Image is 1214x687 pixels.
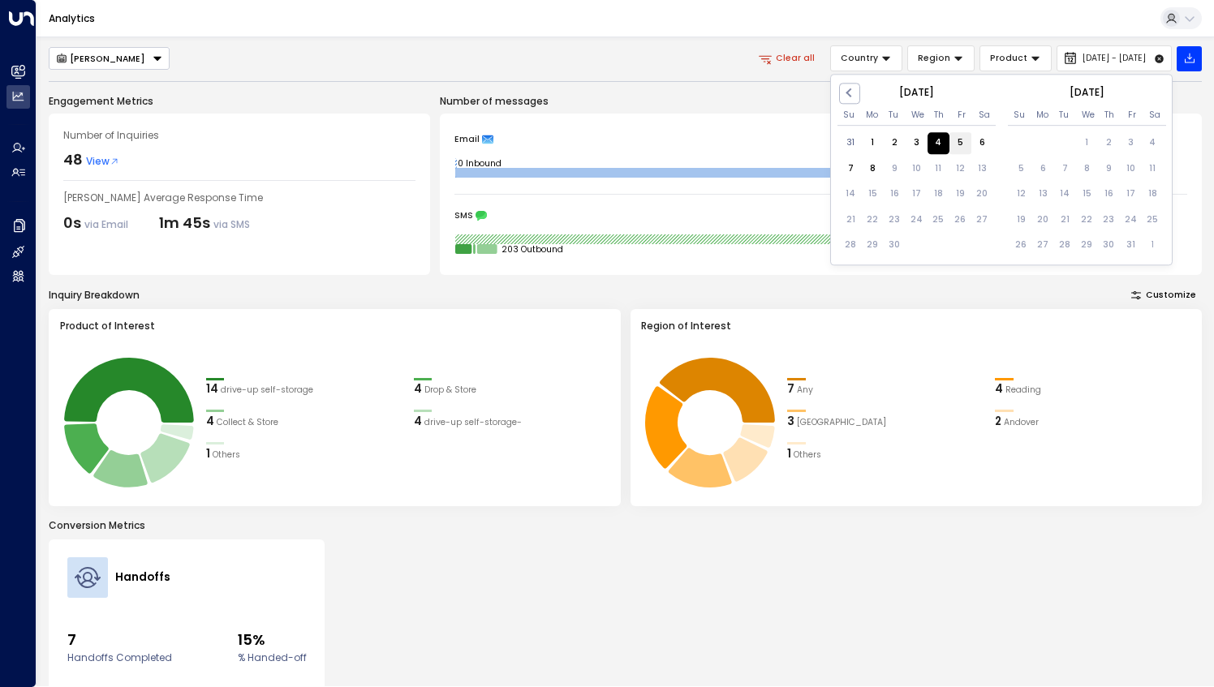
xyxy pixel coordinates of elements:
[956,110,966,121] div: Friday
[949,158,971,180] div: Not available Friday, September 12th, 2025
[862,209,884,231] div: Not available Monday, September 22nd, 2025
[238,629,307,651] span: 15%
[1083,54,1146,63] span: [DATE] - [DATE]
[1076,132,1098,154] div: Not available Wednesday, October 1st, 2025
[979,45,1052,71] button: Product
[1120,132,1142,154] div: Not available Friday, October 3rd, 2025
[884,132,906,154] div: Choose Tuesday, September 2nd, 2025
[63,148,83,170] div: 48
[911,110,922,121] div: Wednesday
[1120,158,1142,180] div: Not available Friday, October 10th, 2025
[906,183,928,205] div: Not available Wednesday, September 17th, 2025
[841,51,878,66] span: Country
[206,446,210,462] div: 1
[995,381,1190,397] div: 4Reading
[1010,209,1032,231] div: Not available Sunday, October 19th, 2025
[840,132,862,154] div: Choose Sunday, August 31st, 2025
[884,234,906,256] div: Not available Tuesday, September 30th, 2025
[49,518,1202,533] p: Conversion Metrics
[928,158,949,180] div: Not available Thursday, September 11th, 2025
[1098,209,1120,231] div: Not available Thursday, October 23rd, 2025
[866,110,876,121] div: Monday
[1010,234,1032,256] div: Not available Sunday, October 26th, 2025
[884,209,906,231] div: Not available Tuesday, September 23rd, 2025
[217,416,278,429] span: Collect & Store
[1126,110,1137,121] div: Friday
[787,446,791,462] div: 1
[840,129,993,257] div: Month September, 2025
[862,183,884,205] div: Not available Monday, September 15th, 2025
[1082,110,1092,121] div: Wednesday
[830,45,902,71] button: Country
[1076,183,1098,205] div: Not available Wednesday, October 15th, 2025
[49,47,170,70] button: [PERSON_NAME]
[1004,416,1039,429] span: Andover
[889,110,899,121] div: Tuesday
[63,128,415,143] div: Number of Inquiries
[49,288,140,303] div: Inquiry Breakdown
[797,416,886,429] span: London
[1008,85,1166,100] div: [DATE]
[906,158,928,180] div: Not available Wednesday, September 10th, 2025
[67,629,172,651] span: 7
[794,449,821,462] span: Others
[56,53,146,64] div: [PERSON_NAME]
[906,209,928,231] div: Not available Wednesday, September 24th, 2025
[1010,158,1032,180] div: Not available Sunday, October 5th, 2025
[1126,287,1203,304] button: Customize
[424,384,476,397] span: Drop & Store
[751,46,825,71] button: Clear all
[928,132,949,154] div: Choose Thursday, September 4th, 2025
[1032,183,1054,205] div: Not available Monday, October 13th, 2025
[458,157,502,169] tspan: 0 Inbound
[84,217,128,231] span: via Email
[206,381,218,397] div: 14
[641,319,1191,333] h3: Region of Interest
[862,234,884,256] div: Not available Monday, September 29th, 2025
[797,384,813,397] span: Any
[995,414,1001,430] div: 2
[971,158,993,180] div: Not available Saturday, September 13th, 2025
[1120,234,1142,256] div: Not available Friday, October 31st, 2025
[995,414,1190,430] div: 2Andover
[1054,183,1076,205] div: Not available Tuesday, October 14th, 2025
[1032,209,1054,231] div: Not available Monday, October 20th, 2025
[933,110,944,121] div: Thursday
[1149,110,1160,121] div: Saturday
[206,414,214,430] div: 4
[1036,110,1047,121] div: Monday
[1098,158,1120,180] div: Not available Thursday, October 9th, 2025
[49,47,170,70] div: Button group with a nested menu
[787,414,983,430] div: 3London
[995,381,1003,397] div: 4
[840,158,862,180] div: Choose Sunday, September 7th, 2025
[1142,158,1164,180] div: Not available Saturday, October 11th, 2025
[843,110,854,121] div: Sunday
[213,449,240,462] span: Others
[1032,158,1054,180] div: Not available Monday, October 6th, 2025
[884,158,906,180] div: Not available Tuesday, September 9th, 2025
[159,212,250,234] div: 1m 45s
[884,183,906,205] div: Not available Tuesday, September 16th, 2025
[238,651,307,665] label: % Handed-off
[1076,158,1098,180] div: Not available Wednesday, October 8th, 2025
[1142,183,1164,205] div: Not available Saturday, October 18th, 2025
[928,209,949,231] div: Not available Thursday, September 25th, 2025
[1032,234,1054,256] div: Not available Monday, October 27th, 2025
[862,158,884,180] div: Choose Monday, September 8th, 2025
[979,110,989,121] div: Saturday
[1142,234,1164,256] div: Not available Saturday, November 1st, 2025
[907,45,975,71] button: Region
[67,651,172,665] label: Handoffs Completed
[787,446,983,462] div: 1Others
[454,210,1187,221] div: SMS
[1120,209,1142,231] div: Not available Friday, October 24th, 2025
[63,212,128,234] div: 0s
[1098,234,1120,256] div: Not available Thursday, October 30th, 2025
[787,414,794,430] div: 3
[49,94,430,109] p: Engagement Metrics
[949,183,971,205] div: Not available Friday, September 19th, 2025
[414,381,422,397] div: 4
[840,209,862,231] div: Not available Sunday, September 21st, 2025
[49,11,95,25] a: Analytics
